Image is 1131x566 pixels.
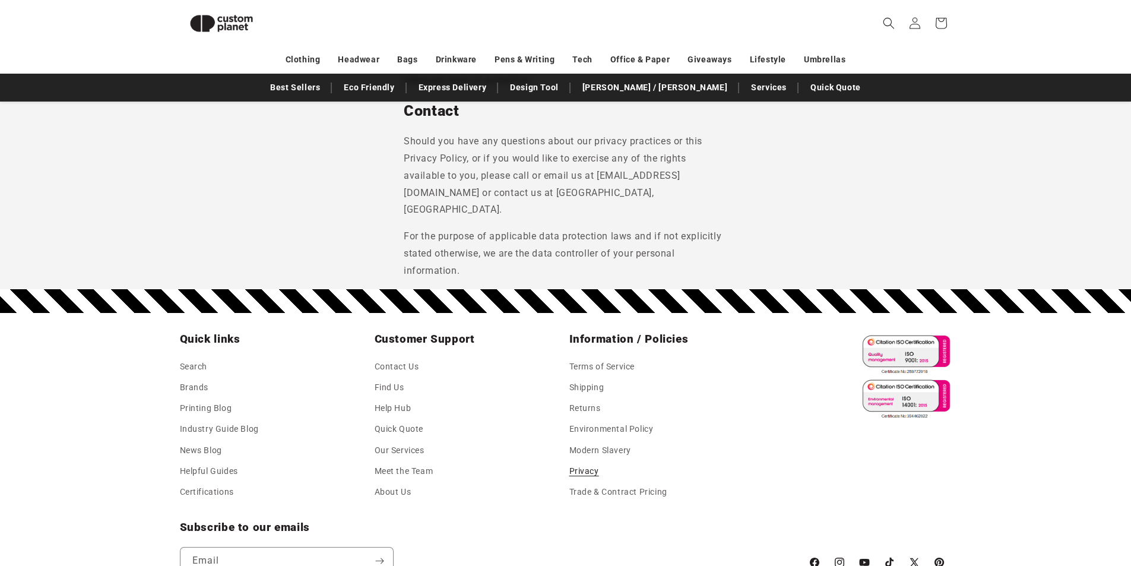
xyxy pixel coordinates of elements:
a: Headwear [338,49,379,70]
iframe: Chat Widget [933,438,1131,566]
a: Search [180,359,208,377]
a: Shipping [569,377,604,398]
a: About Us [375,482,411,502]
img: ISO 9001 Certified [857,332,952,377]
a: Contact Us [375,359,419,377]
a: Bags [397,49,417,70]
a: Privacy [569,461,599,482]
summary: Search [876,10,902,36]
p: For the purpose of applicable data protection laws and if not explicitly stated otherwise, we are... [404,228,727,279]
h2: Subscribe to our emails [180,520,796,535]
a: Returns [569,398,601,419]
a: Office & Paper [610,49,670,70]
a: Best Sellers [264,77,326,98]
a: Certifications [180,482,234,502]
a: Trade & Contract Pricing [569,482,667,502]
h2: Customer Support [375,332,562,346]
a: Quick Quote [375,419,424,439]
a: Clothing [286,49,321,70]
a: Our Services [375,440,424,461]
a: Eco Friendly [338,77,400,98]
a: Printing Blog [180,398,232,419]
a: Terms of Service [569,359,635,377]
a: Umbrellas [804,49,845,70]
a: Giveaways [688,49,731,70]
a: Design Tool [504,77,565,98]
a: Brands [180,377,209,398]
a: Express Delivery [413,77,493,98]
a: [PERSON_NAME] / [PERSON_NAME] [576,77,733,98]
h2: Contact [404,102,727,121]
img: ISO 14001 Certified [857,377,952,421]
a: Helpful Guides [180,461,238,482]
a: Quick Quote [804,77,867,98]
a: Lifestyle [750,49,786,70]
a: Environmental Policy [569,419,654,439]
a: Help Hub [375,398,411,419]
h2: Quick links [180,332,368,346]
a: Meet the Team [375,461,433,482]
a: Find Us [375,377,404,398]
img: Custom Planet [180,5,263,42]
a: Pens & Writing [495,49,555,70]
a: Modern Slavery [569,440,631,461]
h2: Information / Policies [569,332,757,346]
a: Services [745,77,793,98]
a: Tech [572,49,592,70]
p: Should you have any questions about our privacy practices or this Privacy Policy, or if you would... [404,133,727,219]
a: Drinkware [436,49,477,70]
a: News Blog [180,440,222,461]
a: Industry Guide Blog [180,419,259,439]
